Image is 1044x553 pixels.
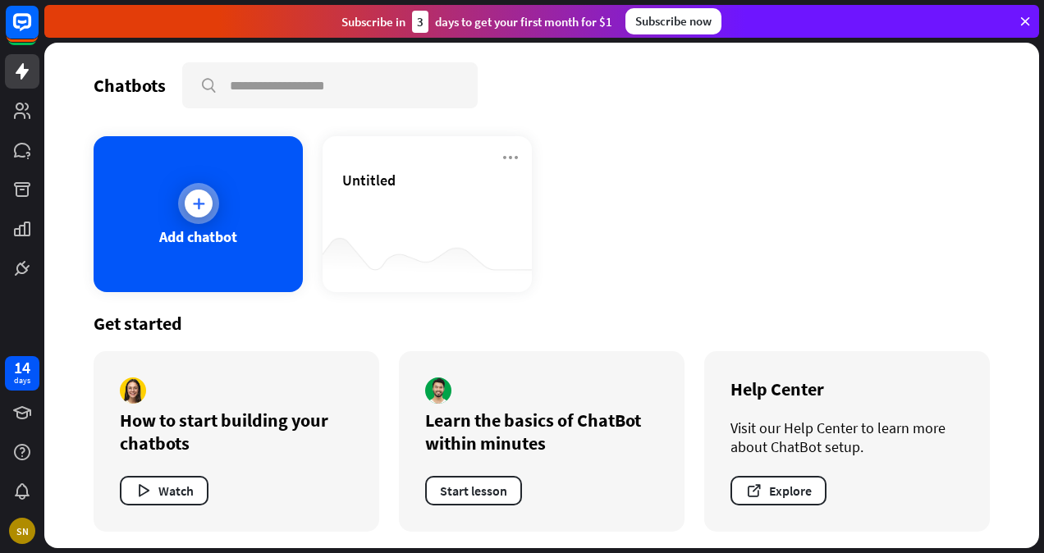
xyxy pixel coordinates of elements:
div: Get started [94,312,990,335]
div: 3 [412,11,428,33]
div: 14 [14,360,30,375]
div: SN [9,518,35,544]
div: Visit our Help Center to learn more about ChatBot setup. [730,418,964,456]
button: Open LiveChat chat widget [13,7,62,56]
div: How to start building your chatbots [120,409,353,455]
span: Untitled [342,171,396,190]
div: days [14,375,30,386]
div: Subscribe now [625,8,721,34]
button: Explore [730,476,826,505]
div: Add chatbot [159,227,237,246]
div: Subscribe in days to get your first month for $1 [341,11,612,33]
button: Start lesson [425,476,522,505]
div: Help Center [730,377,964,400]
img: author [120,377,146,404]
img: author [425,377,451,404]
button: Watch [120,476,208,505]
div: Chatbots [94,74,166,97]
div: Learn the basics of ChatBot within minutes [425,409,658,455]
a: 14 days [5,356,39,391]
